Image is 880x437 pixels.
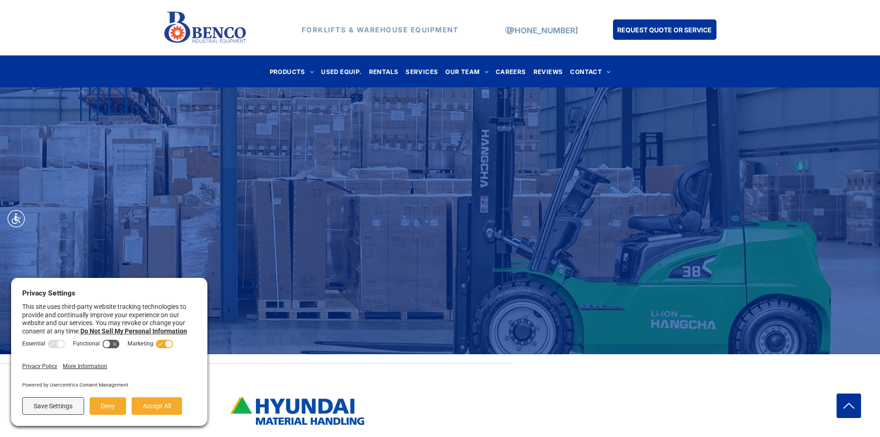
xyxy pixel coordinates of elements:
[302,25,459,34] strong: FORKLIFTS & WAREHOUSE EQUIPMENT
[365,65,402,78] a: RENTALS
[317,65,365,78] a: USED EQUIP.
[228,395,366,426] img: bencoindustrial
[617,21,712,38] span: REQUEST QUOTE OR SERVICE
[492,65,530,78] a: CAREERS
[442,65,492,78] a: OUR TEAM
[566,65,614,78] a: CONTACT
[266,65,318,78] a: PRODUCTS
[402,65,442,78] a: SERVICES
[613,19,716,40] a: REQUEST QUOTE OR SERVICE
[507,26,578,35] a: [PHONE_NUMBER]
[530,65,567,78] a: REVIEWS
